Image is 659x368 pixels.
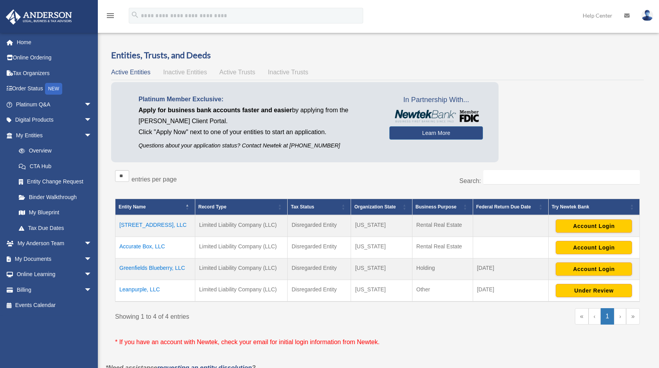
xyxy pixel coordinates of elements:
a: First [575,308,589,325]
a: My Blueprint [11,205,100,221]
span: arrow_drop_down [84,282,100,298]
a: My Entitiesarrow_drop_down [5,127,100,143]
span: arrow_drop_down [84,127,100,144]
h3: Entities, Trusts, and Deeds [111,49,644,61]
a: CTA Hub [11,158,100,174]
td: Other [412,280,473,302]
td: Limited Liability Company (LLC) [195,280,287,302]
button: Account Login [556,262,632,276]
span: Tax Status [291,204,314,210]
span: arrow_drop_down [84,236,100,252]
td: Limited Liability Company (LLC) [195,237,287,258]
a: menu [106,14,115,20]
a: Previous [589,308,601,325]
a: Billingarrow_drop_down [5,282,104,298]
a: My Anderson Teamarrow_drop_down [5,236,104,251]
p: Click "Apply Now" next to one of your entities to start an application. [139,127,378,138]
img: NewtekBankLogoSM.png [393,110,479,122]
button: Account Login [556,219,632,233]
td: Limited Liability Company (LLC) [195,215,287,237]
th: Federal Return Due Date: Activate to sort [473,199,548,215]
a: Tax Organizers [5,65,104,81]
a: Last [626,308,640,325]
i: search [131,11,139,19]
a: Tax Due Dates [11,220,100,236]
img: User Pic [641,10,653,21]
a: Online Ordering [5,50,104,66]
span: arrow_drop_down [84,251,100,267]
a: My Documentsarrow_drop_down [5,251,104,267]
span: Record Type [198,204,227,210]
a: Binder Walkthrough [11,189,100,205]
td: Rental Real Estate [412,215,473,237]
label: Search: [459,178,481,184]
label: entries per page [131,176,177,183]
p: Platinum Member Exclusive: [139,94,378,105]
td: Greenfields Blueberry, LLC [115,258,195,280]
a: Overview [11,143,96,159]
span: Active Trusts [220,69,256,75]
a: Digital Productsarrow_drop_down [5,112,104,128]
td: [DATE] [473,258,548,280]
span: Inactive Trusts [268,69,308,75]
td: [DATE] [473,280,548,302]
a: Account Login [556,266,632,272]
td: [US_STATE] [351,280,412,302]
th: Entity Name: Activate to invert sorting [115,199,195,215]
span: arrow_drop_down [84,97,100,113]
td: Disregarded Entity [288,237,351,258]
span: arrow_drop_down [84,112,100,128]
td: Leanpurple, LLC [115,280,195,302]
p: by applying from the [PERSON_NAME] Client Portal. [139,105,378,127]
th: Organization State: Activate to sort [351,199,412,215]
span: Apply for business bank accounts faster and easier [139,107,292,113]
td: Disregarded Entity [288,280,351,302]
a: Online Learningarrow_drop_down [5,267,104,282]
td: [US_STATE] [351,215,412,237]
span: Entity Name [119,204,146,210]
a: Account Login [556,223,632,229]
span: Business Purpose [416,204,457,210]
p: * If you have an account with Newtek, check your email for initial login information from Newtek. [115,337,640,348]
th: Business Purpose: Activate to sort [412,199,473,215]
a: Order StatusNEW [5,81,104,97]
div: Showing 1 to 4 of 4 entries [115,308,372,322]
td: Disregarded Entity [288,258,351,280]
a: Account Login [556,244,632,250]
td: [US_STATE] [351,237,412,258]
a: Events Calendar [5,298,104,313]
a: Home [5,34,104,50]
img: Anderson Advisors Platinum Portal [4,9,74,25]
span: Federal Return Due Date [476,204,531,210]
th: Try Newtek Bank : Activate to sort [548,199,639,215]
button: Under Review [556,284,632,297]
div: NEW [45,83,62,95]
td: [STREET_ADDRESS], LLC [115,215,195,237]
a: Platinum Q&Aarrow_drop_down [5,97,104,112]
span: Inactive Entities [163,69,207,75]
td: Holding [412,258,473,280]
td: Limited Liability Company (LLC) [195,258,287,280]
i: menu [106,11,115,20]
span: Organization State [354,204,396,210]
th: Tax Status: Activate to sort [288,199,351,215]
p: Questions about your application status? Contact Newtek at [PHONE_NUMBER] [139,141,378,151]
td: Accurate Box, LLC [115,237,195,258]
a: Entity Change Request [11,174,100,190]
a: Learn More [389,126,483,140]
td: [US_STATE] [351,258,412,280]
th: Record Type: Activate to sort [195,199,287,215]
span: Active Entities [111,69,150,75]
td: Rental Real Estate [412,237,473,258]
a: Next [614,308,626,325]
td: Disregarded Entity [288,215,351,237]
a: 1 [601,308,614,325]
button: Account Login [556,241,632,254]
span: In Partnership With... [389,94,483,106]
span: arrow_drop_down [84,267,100,283]
div: Try Newtek Bank [552,202,628,212]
